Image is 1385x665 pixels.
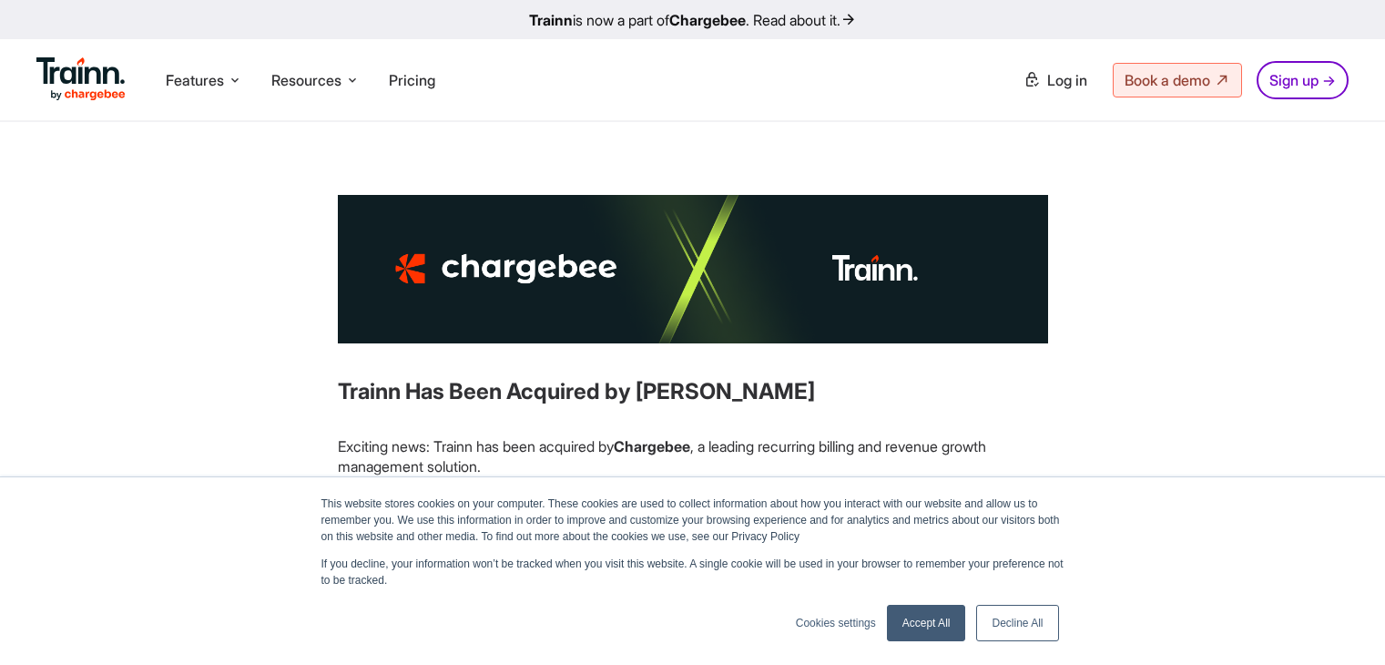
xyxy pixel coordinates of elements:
a: Cookies settings [796,615,876,631]
p: This website stores cookies on your computer. These cookies are used to collect information about... [321,496,1064,545]
b: Chargebee [614,437,690,455]
a: Sign up → [1257,61,1349,99]
a: Accept All [887,605,966,641]
span: Book a demo [1125,71,1210,89]
b: Chargebee [669,11,746,29]
h3: Trainn Has Been Acquired by [PERSON_NAME] [338,376,1048,407]
a: Pricing [389,71,435,89]
p: If you decline, your information won’t be tracked when you visit this website. A single cookie wi... [321,556,1064,588]
img: Trainn Logo [36,57,126,101]
a: Log in [1013,64,1098,97]
span: Resources [271,70,341,90]
p: Exciting news: Trainn has been acquired by , a leading recurring billing and revenue growth manag... [338,436,1048,477]
img: Partner Training built on Trainn | Buildops [338,195,1048,343]
a: Decline All [976,605,1058,641]
b: Trainn [529,11,573,29]
span: Log in [1047,71,1087,89]
span: Features [166,70,224,90]
a: Book a demo [1113,63,1242,97]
